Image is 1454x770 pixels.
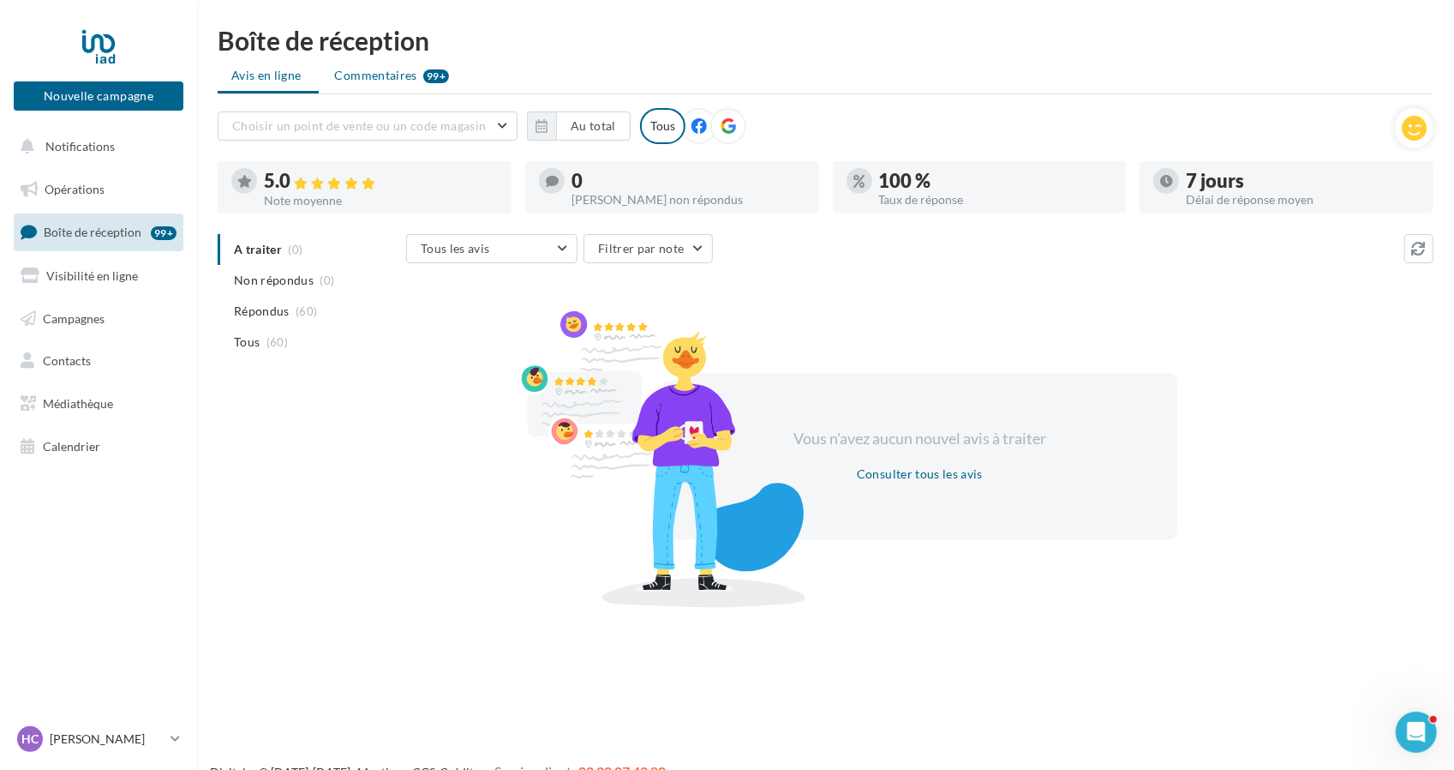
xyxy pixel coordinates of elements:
[21,731,39,748] span: HC
[50,731,164,748] p: [PERSON_NAME]
[10,301,187,337] a: Campagnes
[10,343,187,379] a: Contacts
[197,99,211,113] img: tab_keywords_by_traffic_grey.svg
[14,81,183,111] button: Nouvelle campagne
[879,194,1113,206] div: Taux de réponse
[583,234,713,263] button: Filtrer par note
[556,111,631,141] button: Au total
[10,171,187,208] a: Opérations
[10,386,187,422] a: Médiathèque
[335,67,417,84] span: Commentaires
[264,195,498,207] div: Note moyenne
[423,69,449,83] div: 99+
[1186,194,1420,206] div: Délai de réponse moyen
[850,464,990,484] button: Consulter tous les avis
[43,310,105,325] span: Campagnes
[14,723,183,755] a: HC [PERSON_NAME]
[571,194,805,206] div: [PERSON_NAME] non répondus
[773,428,1068,450] div: Vous n'avez aucun nouvel avis à traiter
[27,45,41,58] img: website_grey.svg
[879,171,1113,190] div: 100 %
[421,241,490,256] span: Tous les avis
[10,258,187,294] a: Visibilité en ligne
[71,99,85,113] img: tab_domain_overview_orange.svg
[1186,171,1420,190] div: 7 jours
[320,274,335,287] span: (0)
[406,234,577,263] button: Tous les avis
[44,225,141,239] span: Boîte de réception
[46,268,138,283] span: Visibilité en ligne
[45,45,194,58] div: Domaine: [DOMAIN_NAME]
[266,335,288,349] span: (60)
[216,101,259,112] div: Mots-clés
[10,129,180,165] button: Notifications
[43,353,91,368] span: Contacts
[45,182,105,196] span: Opérations
[45,139,115,153] span: Notifications
[232,118,486,133] span: Choisir un point de vente ou un code magasin
[640,108,685,144] div: Tous
[10,429,187,465] a: Calendrier
[296,304,317,318] span: (60)
[43,396,113,411] span: Médiathèque
[90,101,132,112] div: Domaine
[527,111,631,141] button: Au total
[234,272,314,289] span: Non répondus
[264,171,498,191] div: 5.0
[10,214,187,250] a: Boîte de réception99+
[234,303,290,320] span: Répondus
[43,439,100,454] span: Calendrier
[234,334,260,351] span: Tous
[571,171,805,190] div: 0
[218,111,518,141] button: Choisir un point de vente ou un code magasin
[151,226,177,240] div: 99+
[27,27,41,41] img: logo_orange.svg
[1396,712,1437,753] iframe: Intercom live chat
[218,27,1433,53] div: Boîte de réception
[48,27,84,41] div: v 4.0.25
